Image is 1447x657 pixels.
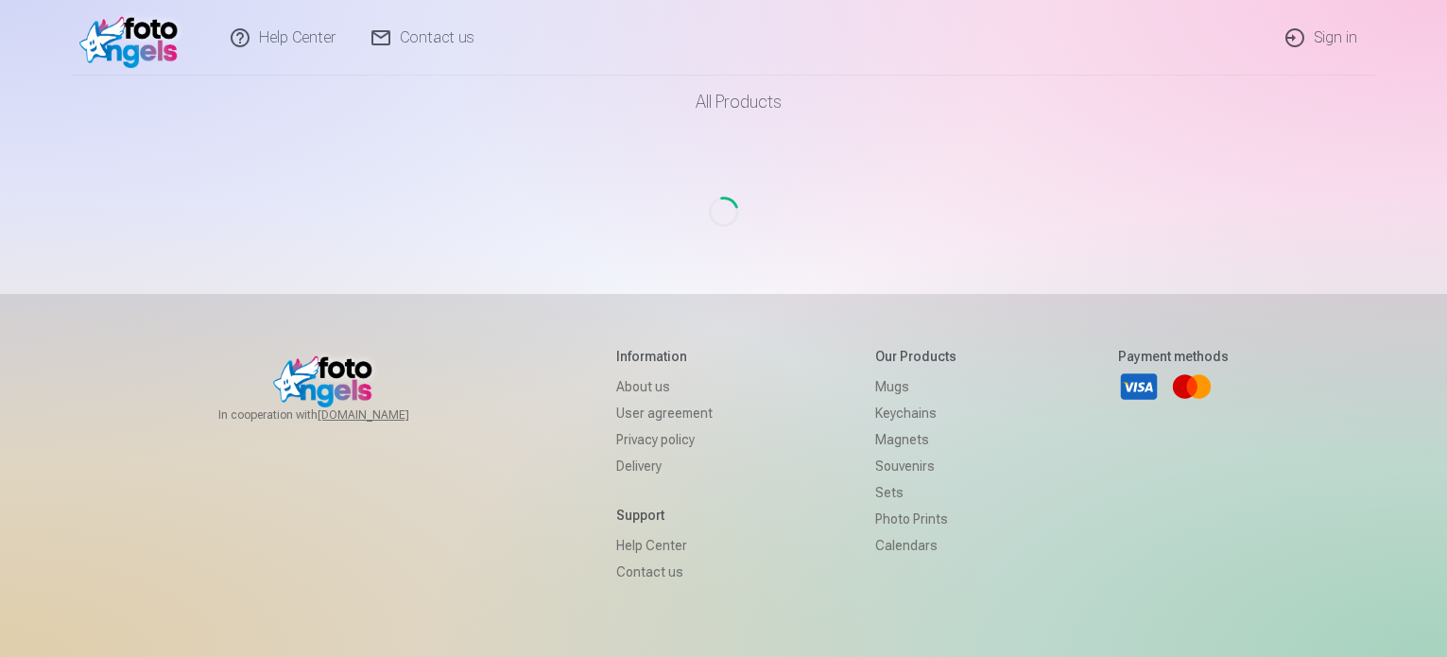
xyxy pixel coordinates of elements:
h5: Support [616,506,713,525]
a: Sets [875,479,956,506]
span: In cooperation with [218,407,455,423]
a: All products [643,76,804,129]
a: Calendars [875,532,956,559]
h5: Our products [875,347,956,366]
a: Souvenirs [875,453,956,479]
a: Delivery [616,453,713,479]
a: About us [616,373,713,400]
a: Privacy policy [616,426,713,453]
a: Photo prints [875,506,956,532]
a: User agreement [616,400,713,426]
a: Help Center [616,532,713,559]
a: Magnets [875,426,956,453]
a: [DOMAIN_NAME] [318,407,455,423]
h5: Payment methods [1118,347,1229,366]
a: Contact us [616,559,713,585]
a: Mugs [875,373,956,400]
img: /v1 [79,8,188,68]
a: Mastercard [1171,366,1213,407]
a: Visa [1118,366,1160,407]
h5: Information [616,347,713,366]
a: Keychains [875,400,956,426]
